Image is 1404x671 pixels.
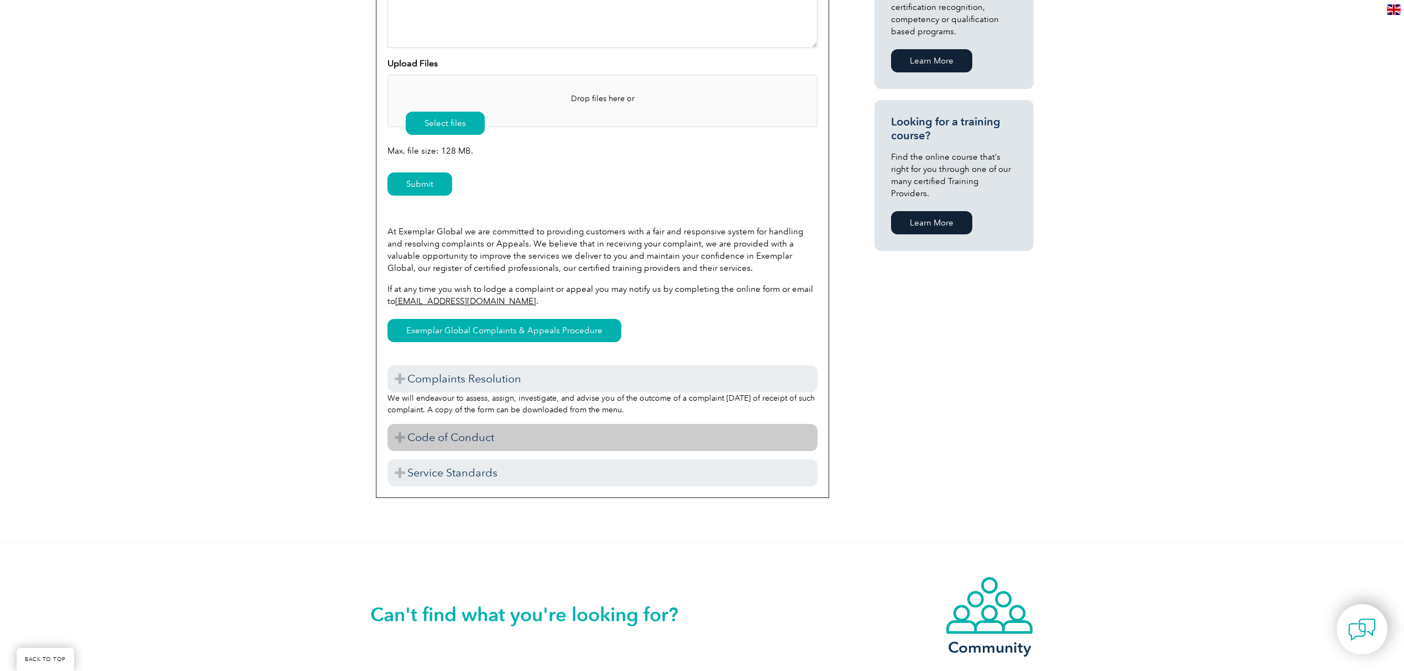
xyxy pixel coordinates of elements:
[945,641,1034,654] h3: Community
[387,424,818,451] h3: Code of Conduct
[395,296,536,306] a: [EMAIL_ADDRESS][DOMAIN_NAME]
[387,365,818,392] h3: Complaints Resolution
[387,172,452,196] input: Submit
[387,319,621,342] a: Exemplar Global Complaints & Appeals Procedure
[387,57,438,70] label: Upload Files
[387,392,818,416] div: We will endeavour to assess, assign, investigate, and advise you of the outcome of a complaint [D...
[387,459,818,486] h3: Service Standards
[891,151,1017,200] p: Find the online course that’s right for you through one of our many certified Training Providers.
[1387,4,1401,15] img: en
[406,93,799,104] span: Drop files here or
[387,138,818,158] span: Max. file size: 128 MB.
[370,606,702,623] h2: Can't find what you're looking for?
[891,211,972,234] a: Learn More
[945,576,1034,655] a: Community
[891,49,972,72] a: Learn More
[945,576,1034,636] img: icon-community.webp
[387,283,818,307] p: If at any time you wish to lodge a complaint or appeal you may notify us by completing the online...
[17,648,74,671] a: BACK TO TOP
[406,112,485,135] button: Select files
[1348,616,1376,643] img: contact-chat.png
[891,115,1017,143] h3: Looking for a training course?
